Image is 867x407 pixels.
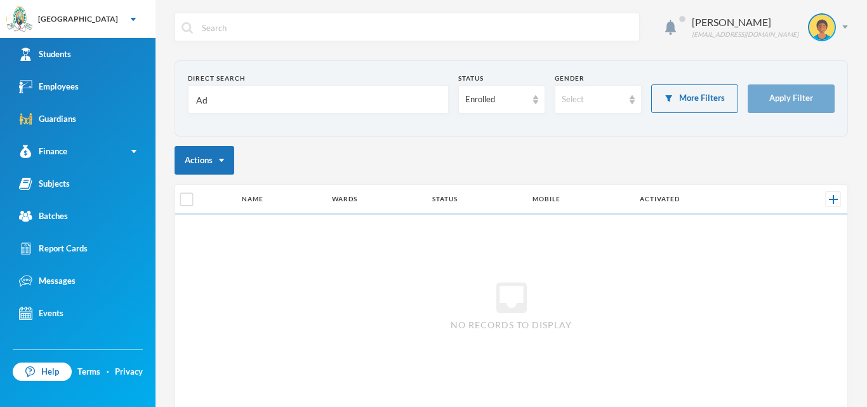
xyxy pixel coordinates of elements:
[633,185,772,214] th: Activated
[458,74,545,83] div: Status
[426,185,526,214] th: Status
[182,22,193,34] img: search
[692,30,798,39] div: [EMAIL_ADDRESS][DOMAIN_NAME]
[555,74,642,83] div: Gender
[201,13,633,42] input: Search
[326,185,426,214] th: Wards
[19,242,88,255] div: Report Cards
[491,277,532,318] i: inbox
[235,185,326,214] th: Name
[465,93,527,106] div: Enrolled
[195,86,442,114] input: Name, Phone number, Email Address
[19,177,70,190] div: Subjects
[38,13,118,25] div: [GEOGRAPHIC_DATA]
[13,363,72,382] a: Help
[19,274,76,288] div: Messages
[188,74,449,83] div: Direct Search
[107,366,109,378] div: ·
[562,93,623,106] div: Select
[692,15,798,30] div: [PERSON_NAME]
[77,366,100,378] a: Terms
[19,210,68,223] div: Batches
[175,146,234,175] button: Actions
[19,80,79,93] div: Employees
[829,195,838,204] img: +
[7,7,32,32] img: logo
[748,84,835,113] button: Apply Filter
[19,112,76,126] div: Guardians
[19,145,67,158] div: Finance
[451,318,572,331] span: No records to display
[809,15,835,40] img: STUDENT
[651,84,738,113] button: More Filters
[19,307,63,320] div: Events
[115,366,143,378] a: Privacy
[526,185,633,214] th: Mobile
[19,48,71,61] div: Students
